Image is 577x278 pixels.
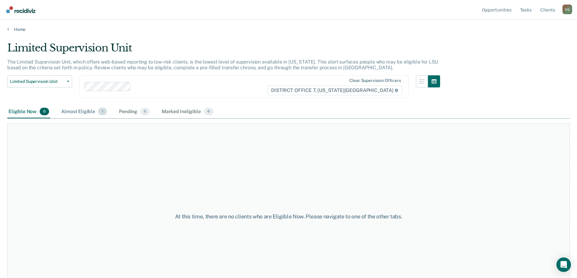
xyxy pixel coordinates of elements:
div: Limited Supervision Unit [7,42,440,59]
span: DISTRICT OFFICE 7, [US_STATE][GEOGRAPHIC_DATA] [267,86,402,95]
div: Marked Ineligible6 [161,105,215,119]
div: Open Intercom Messenger [556,257,571,272]
span: Limited Supervision Unit [10,79,65,84]
button: Limited Supervision Unit [7,75,72,87]
div: Clear supervision officers [349,78,401,83]
span: 0 [40,108,49,116]
span: 0 [140,108,150,116]
a: Home [7,27,570,32]
div: Almost Eligible1 [60,105,108,119]
img: Recidiviz [6,6,35,13]
div: Eligible Now0 [7,105,50,119]
div: At this time, there are no clients who are Eligible Now. Please navigate to one of the other tabs. [148,213,429,220]
span: 6 [204,108,214,116]
div: Pending0 [118,105,151,119]
p: The Limited Supervision Unit, which offers web-based reporting to low-risk clients, is the lowest... [7,59,438,70]
span: 1 [98,108,107,116]
div: S Q [562,5,572,14]
button: Profile dropdown button [562,5,572,14]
